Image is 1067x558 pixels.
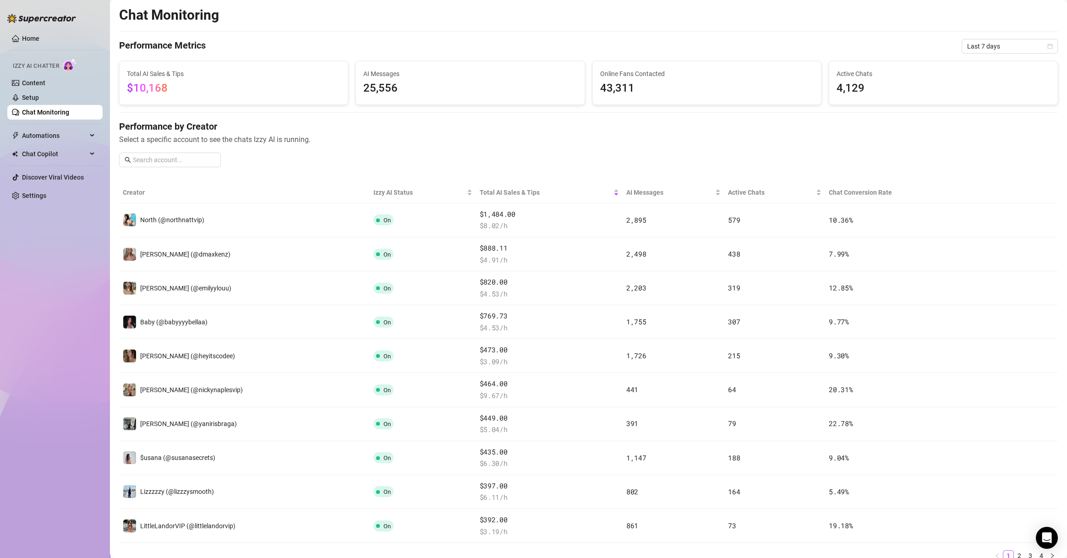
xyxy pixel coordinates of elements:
[63,58,77,71] img: AI Chatter
[140,284,231,292] span: [PERSON_NAME] (@emilyylouu)
[480,447,619,458] span: $435.00
[22,192,46,199] a: Settings
[480,311,619,322] span: $769.73
[623,182,724,203] th: AI Messages
[123,485,136,498] img: Lizzzzzy (@lizzzysmooth)
[480,187,612,197] span: Total AI Sales & Tips
[123,417,136,430] img: Yanni (@yanirisbraga)
[480,492,619,503] span: $ 6.11 /h
[626,249,646,258] span: 2,498
[370,182,476,203] th: Izzy AI Status
[480,220,619,231] span: $ 8.02 /h
[829,521,853,530] span: 19.18 %
[123,282,136,295] img: emilylou (@emilyylouu)
[123,213,136,226] img: North (@northnattvip)
[829,351,849,360] span: 9.30 %
[728,385,736,394] span: 64
[383,488,391,495] span: On
[363,80,577,97] span: 25,556
[119,39,206,54] h4: Performance Metrics
[140,522,235,530] span: LittleLandorVIP (@littlelandorvip)
[22,147,87,161] span: Chat Copilot
[480,243,619,254] span: $888.11
[825,182,964,203] th: Chat Conversion Rate
[123,248,136,261] img: Kenzie (@dmaxkenz)
[22,174,84,181] a: Discover Viral Videos
[480,277,619,288] span: $820.00
[383,421,391,427] span: On
[140,352,235,360] span: [PERSON_NAME] (@heyitscodee)
[728,317,740,326] span: 307
[123,520,136,532] img: LittleLandorVIP (@littlelandorvip)
[626,521,638,530] span: 861
[383,217,391,224] span: On
[480,526,619,537] span: $ 3.19 /h
[480,390,619,401] span: $ 9.67 /h
[13,62,59,71] span: Izzy AI Chatter
[12,132,19,139] span: thunderbolt
[480,356,619,367] span: $ 3.09 /h
[1047,44,1053,49] span: calendar
[125,157,131,163] span: search
[626,317,646,326] span: 1,755
[480,458,619,469] span: $ 6.30 /h
[383,523,391,530] span: On
[837,80,1050,97] span: 4,129
[22,128,87,143] span: Automations
[626,385,638,394] span: 441
[383,387,391,394] span: On
[123,383,136,396] img: Nicky (@nickynaplesvip)
[140,420,237,427] span: [PERSON_NAME] (@yanirisbraga)
[728,187,814,197] span: Active Chats
[7,14,76,23] img: logo-BBDzfeDw.svg
[127,69,340,79] span: Total AI Sales & Tips
[383,454,391,461] span: On
[829,487,849,496] span: 5.49 %
[373,187,465,197] span: Izzy AI Status
[728,453,740,462] span: 188
[829,215,853,224] span: 10.36 %
[480,209,619,220] span: $1,484.00
[123,316,136,328] img: Baby (@babyyyybellaa)
[829,249,849,258] span: 7.99 %
[480,255,619,266] span: $ 4.91 /h
[728,487,740,496] span: 164
[383,319,391,326] span: On
[480,413,619,424] span: $449.00
[480,289,619,300] span: $ 4.53 /h
[140,318,208,326] span: Baby (@babyyyybellaa)
[140,386,243,394] span: [PERSON_NAME] (@nickynaplesvip)
[140,488,214,495] span: Lizzzzzy (@lizzzysmooth)
[480,424,619,435] span: $ 5.04 /h
[837,69,1050,79] span: Active Chats
[626,187,713,197] span: AI Messages
[123,451,136,464] img: $usana (@susanasecrets)
[22,109,69,116] a: Chat Monitoring
[626,351,646,360] span: 1,726
[600,80,814,97] span: 43,311
[829,385,853,394] span: 20.31 %
[728,419,736,428] span: 79
[480,345,619,356] span: $473.00
[119,6,219,24] h2: Chat Monitoring
[724,182,825,203] th: Active Chats
[967,39,1052,53] span: Last 7 days
[140,216,204,224] span: North (@northnattvip)
[626,453,646,462] span: 1,147
[728,283,740,292] span: 319
[480,378,619,389] span: $464.00
[600,69,814,79] span: Online Fans Contacted
[626,487,638,496] span: 802
[12,151,18,157] img: Chat Copilot
[119,134,1058,145] span: Select a specific account to see the chats Izzy AI is running.
[626,283,646,292] span: 2,203
[829,419,853,428] span: 22.78 %
[480,481,619,492] span: $397.00
[123,350,136,362] img: Cody (@heyitscodee)
[383,285,391,292] span: On
[119,120,1058,133] h4: Performance by Creator
[133,155,215,165] input: Search account...
[829,317,849,326] span: 9.77 %
[728,351,740,360] span: 215
[127,82,168,94] span: $10,168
